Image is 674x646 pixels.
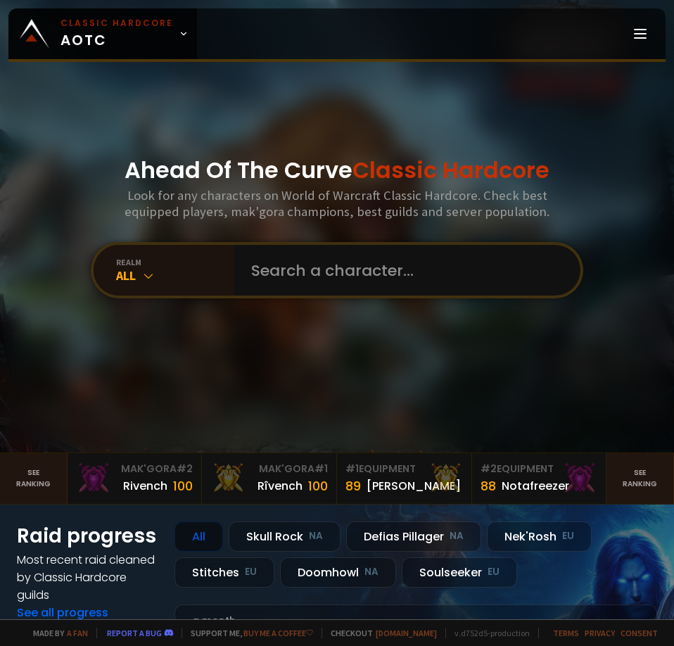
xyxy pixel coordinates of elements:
[229,521,341,552] div: Skull Rock
[472,453,607,504] a: #2Equipment88Notafreezer
[177,462,193,476] span: # 2
[450,529,464,543] small: NA
[25,628,88,638] span: Made by
[322,628,437,638] span: Checkout
[488,565,500,579] small: EU
[202,453,337,504] a: Mak'Gora#1Rîvench100
[107,628,162,638] a: Report a bug
[174,557,274,588] div: Stitches
[445,628,530,638] span: v. d752d5 - production
[174,521,223,552] div: All
[346,521,481,552] div: Defias Pillager
[61,17,173,51] span: AOTC
[367,477,461,495] div: [PERSON_NAME]
[487,521,592,552] div: Nek'Rosh
[245,565,257,579] small: EU
[621,628,658,638] a: Consent
[67,628,88,638] a: a fan
[76,462,193,476] div: Mak'Gora
[116,267,234,284] div: All
[68,453,203,504] a: Mak'Gora#2Rivench100
[243,245,564,296] input: Search a character...
[345,462,359,476] span: # 1
[502,477,569,495] div: Notafreezer
[364,565,379,579] small: NA
[308,476,328,495] div: 100
[345,462,463,476] div: Equipment
[309,529,323,543] small: NA
[606,453,674,504] a: Seeranking
[257,477,303,495] div: Rîvench
[101,187,573,220] h3: Look for any characters on World of Warcraft Classic Hardcore. Check best equipped players, mak'g...
[553,628,579,638] a: Terms
[8,8,197,59] a: Classic HardcoreAOTC
[210,462,328,476] div: Mak'Gora
[243,628,313,638] a: Buy me a coffee
[17,604,108,621] a: See all progress
[345,476,361,495] div: 89
[17,521,158,551] h1: Raid progress
[17,551,158,604] h4: Most recent raid cleaned by Classic Hardcore guilds
[116,257,234,267] div: realm
[182,628,313,638] span: Support me,
[562,529,574,543] small: EU
[376,628,437,638] a: [DOMAIN_NAME]
[585,628,615,638] a: Privacy
[123,477,167,495] div: Rivench
[61,17,173,30] small: Classic Hardcore
[125,153,549,187] h1: Ahead Of The Curve
[173,476,193,495] div: 100
[352,154,549,186] span: Classic Hardcore
[402,557,517,588] div: Soulseeker
[314,462,328,476] span: # 1
[481,462,598,476] div: Equipment
[337,453,472,504] a: #1Equipment89[PERSON_NAME]
[481,462,497,476] span: # 2
[280,557,396,588] div: Doomhowl
[481,476,496,495] div: 88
